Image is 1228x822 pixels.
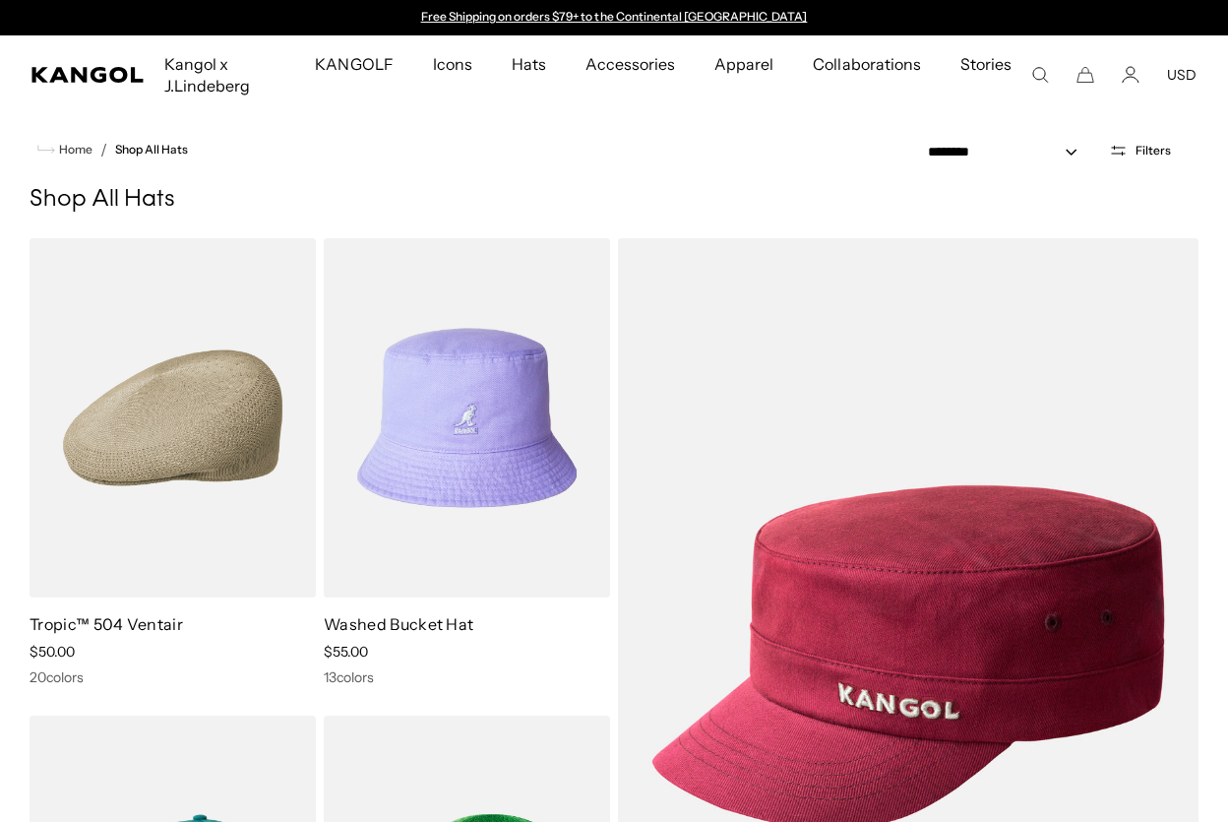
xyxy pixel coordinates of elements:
span: Apparel [714,35,773,93]
a: Hats [492,35,566,93]
span: Accessories [585,35,675,93]
img: Tropic™ 504 Ventair [30,238,316,598]
a: Kangol [31,67,145,83]
span: Icons [433,35,472,93]
img: Washed Bucket Hat [324,238,610,598]
a: Home [37,141,92,158]
button: USD [1167,66,1197,84]
span: Collaborations [813,35,920,93]
slideshow-component: Announcement bar [411,10,817,26]
a: Stories [941,35,1031,114]
span: $55.00 [324,643,368,661]
a: Free Shipping on orders $79+ to the Continental [GEOGRAPHIC_DATA] [421,9,808,24]
a: Accessories [566,35,695,93]
li: / [92,138,107,161]
div: 13 colors [324,668,610,686]
button: Cart [1076,66,1094,84]
span: Stories [960,35,1012,114]
button: Open filters [1097,142,1183,159]
span: $50.00 [30,643,75,661]
span: Filters [1136,144,1171,158]
h1: Shop All Hats [30,185,1198,215]
a: Washed Bucket Hat [324,614,473,634]
a: Kangol x J.Lindeberg [145,35,295,114]
a: Collaborations [793,35,940,93]
a: KANGOLF [295,35,412,93]
span: Home [55,143,92,157]
a: Tropic™ 504 Ventair [30,614,183,634]
select: Sort by: Featured [920,142,1097,162]
a: Apparel [695,35,793,93]
div: 20 colors [30,668,316,686]
summary: Search here [1031,66,1049,84]
span: Hats [512,35,546,93]
div: 1 of 2 [411,10,817,26]
div: Announcement [411,10,817,26]
a: Account [1122,66,1139,84]
span: Kangol x J.Lindeberg [164,35,276,114]
span: KANGOLF [315,35,393,93]
a: Shop All Hats [115,143,188,157]
a: Icons [413,35,492,93]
